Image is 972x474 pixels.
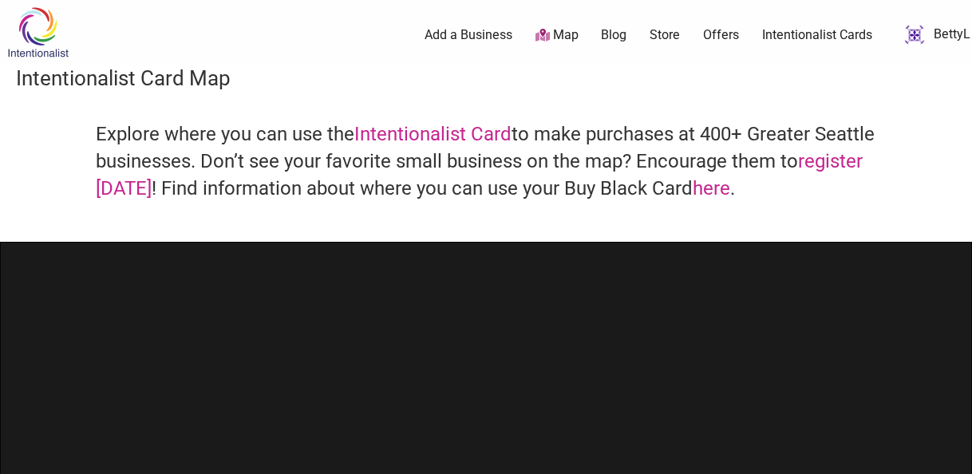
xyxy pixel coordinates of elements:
[703,26,739,44] a: Offers
[762,26,872,44] a: Intentionalist Cards
[96,150,863,199] a: register [DATE]
[16,64,956,93] h3: Intentionalist Card Map
[693,177,730,199] a: here
[535,26,579,45] a: Map
[425,26,512,44] a: Add a Business
[96,121,876,202] h4: Explore where you can use the to make purchases at 400+ Greater Seattle businesses. Don’t see you...
[601,26,626,44] a: Blog
[650,26,680,44] a: Store
[895,21,970,49] a: BettyL
[354,123,512,145] a: Intentionalist Card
